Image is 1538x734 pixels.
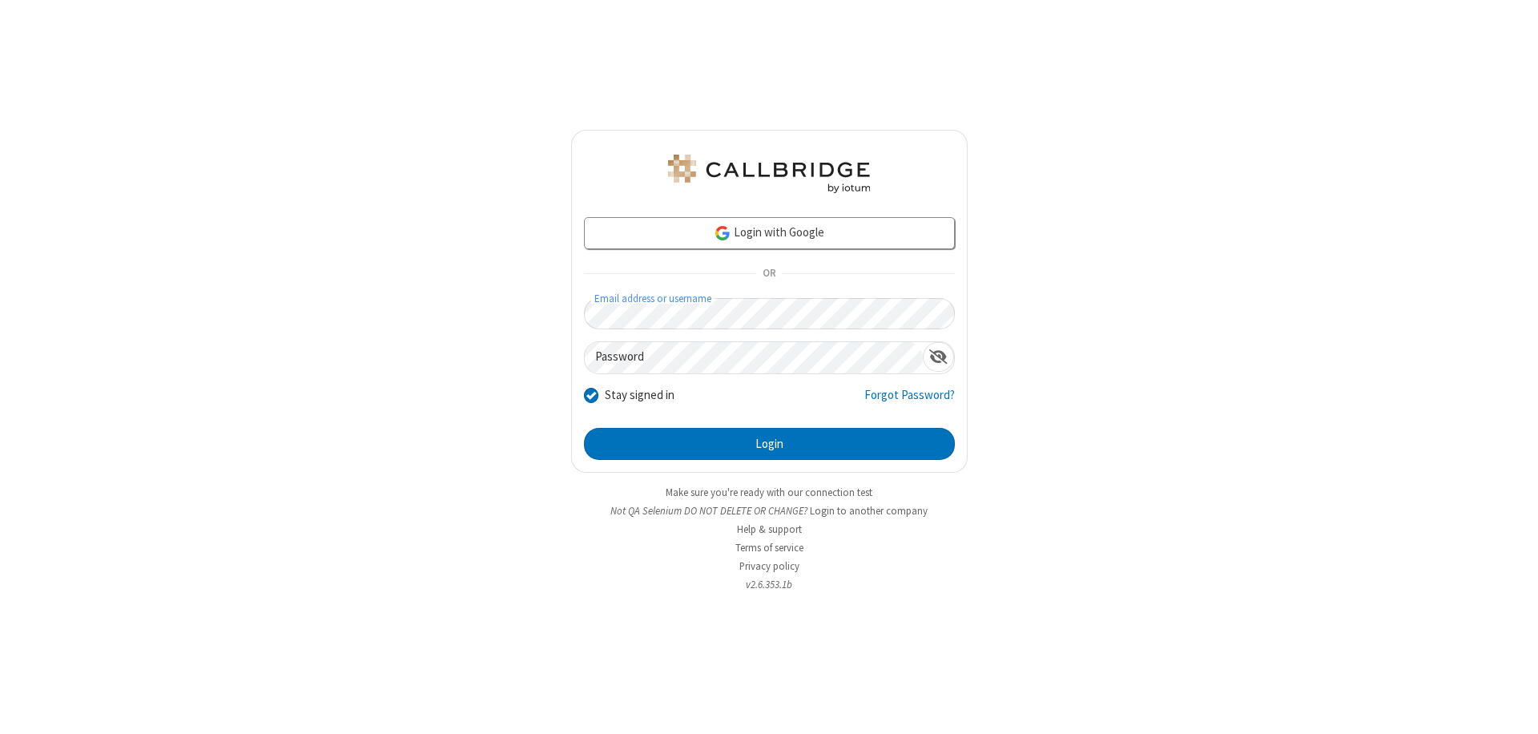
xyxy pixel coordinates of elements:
a: Forgot Password? [864,386,955,417]
div: Show password [923,342,954,372]
span: OR [756,263,782,285]
button: Login to another company [810,503,928,518]
input: Email address or username [584,298,955,329]
img: QA Selenium DO NOT DELETE OR CHANGE [665,155,873,193]
a: Help & support [737,522,802,536]
li: Not QA Selenium DO NOT DELETE OR CHANGE? [571,503,968,518]
a: Login with Google [584,217,955,249]
button: Login [584,428,955,460]
a: Privacy policy [739,559,799,573]
input: Password [585,342,923,373]
a: Make sure you're ready with our connection test [666,486,872,499]
a: Terms of service [735,541,803,555]
label: Stay signed in [605,386,674,405]
li: v2.6.353.1b [571,577,968,592]
img: google-icon.png [714,224,731,242]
